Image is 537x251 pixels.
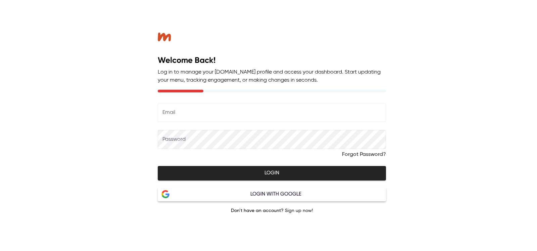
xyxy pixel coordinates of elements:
div: Login with Google [169,190,382,199]
a: Forgot Password? [342,152,386,158]
button: Google LogoLogin with Google [158,187,386,201]
span: Login [165,169,379,177]
p: Log in to manage your [DOMAIN_NAME] profile and access your dashboard. Start updating your menu, ... [158,68,386,84]
h2: Welcome Back! [158,55,386,66]
p: Don’t have an account? [158,208,386,214]
img: Google Logo [161,190,169,199]
button: Login [158,166,386,180]
a: Sign up now! [285,208,313,213]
